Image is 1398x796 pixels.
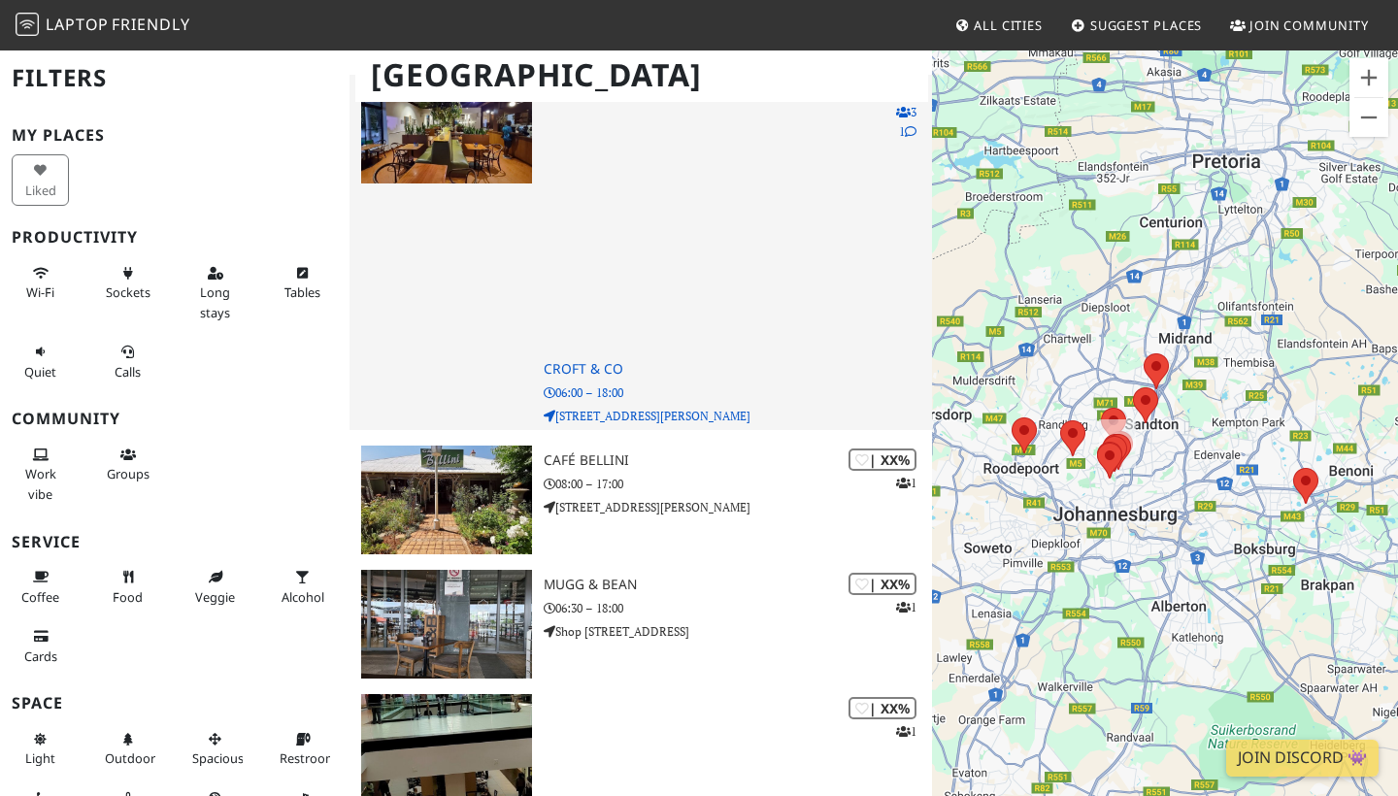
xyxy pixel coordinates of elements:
[849,697,916,719] div: | XX%
[99,561,156,613] button: Food
[99,336,156,387] button: Calls
[544,407,932,425] p: [STREET_ADDRESS][PERSON_NAME]
[361,446,532,554] img: Café Bellini
[26,283,54,301] span: Stable Wi-Fi
[544,452,932,469] h3: Café Bellini
[896,722,916,741] p: 1
[544,383,932,402] p: 06:00 – 18:00
[186,723,244,775] button: Spacious
[280,749,337,767] span: Restroom
[12,533,338,551] h3: Service
[200,283,230,320] span: Long stays
[544,577,932,593] h3: Mugg & Bean
[896,598,916,616] p: 1
[1349,58,1388,97] button: Zoom in
[947,8,1050,43] a: All Cities
[24,363,56,381] span: Quiet
[25,465,56,502] span: People working
[12,561,69,613] button: Coffee
[282,588,324,606] span: Alcohol
[544,475,932,493] p: 08:00 – 17:00
[274,723,331,775] button: Restroom
[12,228,338,247] h3: Productivity
[112,14,189,35] span: Friendly
[349,75,932,430] a: Croft & co | 55% 31 Croft & co 06:00 – 18:00 [STREET_ADDRESS][PERSON_NAME]
[361,570,532,679] img: Mugg & Bean
[1090,17,1203,34] span: Suggest Places
[195,588,235,606] span: Veggie
[107,465,150,482] span: Group tables
[361,75,532,183] img: Croft & co
[849,573,916,595] div: | XX%
[25,749,55,767] span: Natural light
[99,439,156,490] button: Groups
[105,749,155,767] span: Outdoor area
[16,9,190,43] a: LaptopFriendly LaptopFriendly
[12,336,69,387] button: Quiet
[12,49,338,108] h2: Filters
[106,283,150,301] span: Power sockets
[1349,98,1388,137] button: Zoom out
[46,14,109,35] span: Laptop
[186,561,244,613] button: Veggie
[12,439,69,510] button: Work vibe
[113,588,143,606] span: Food
[544,599,932,617] p: 06:30 – 18:00
[349,446,932,554] a: Café Bellini | XX% 1 Café Bellini 08:00 – 17:00 [STREET_ADDRESS][PERSON_NAME]
[284,283,320,301] span: Work-friendly tables
[1249,17,1369,34] span: Join Community
[974,17,1043,34] span: All Cities
[21,588,59,606] span: Coffee
[24,647,57,665] span: Credit cards
[349,570,932,679] a: Mugg & Bean | XX% 1 Mugg & Bean 06:30 – 18:00 Shop [STREET_ADDRESS]
[99,257,156,309] button: Sockets
[12,694,338,713] h3: Space
[849,448,916,471] div: | XX%
[115,363,141,381] span: Video/audio calls
[12,257,69,309] button: Wi-Fi
[544,361,932,378] h3: Croft & co
[544,498,932,516] p: [STREET_ADDRESS][PERSON_NAME]
[12,126,338,145] h3: My Places
[1222,8,1377,43] a: Join Community
[186,257,244,328] button: Long stays
[896,474,916,492] p: 1
[12,723,69,775] button: Light
[274,561,331,613] button: Alcohol
[99,723,156,775] button: Outdoor
[12,620,69,672] button: Cards
[12,410,338,428] h3: Community
[16,13,39,36] img: LaptopFriendly
[1063,8,1211,43] a: Suggest Places
[544,622,932,641] p: Shop [STREET_ADDRESS]
[274,257,331,309] button: Tables
[355,49,928,102] h1: [GEOGRAPHIC_DATA]
[192,749,244,767] span: Spacious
